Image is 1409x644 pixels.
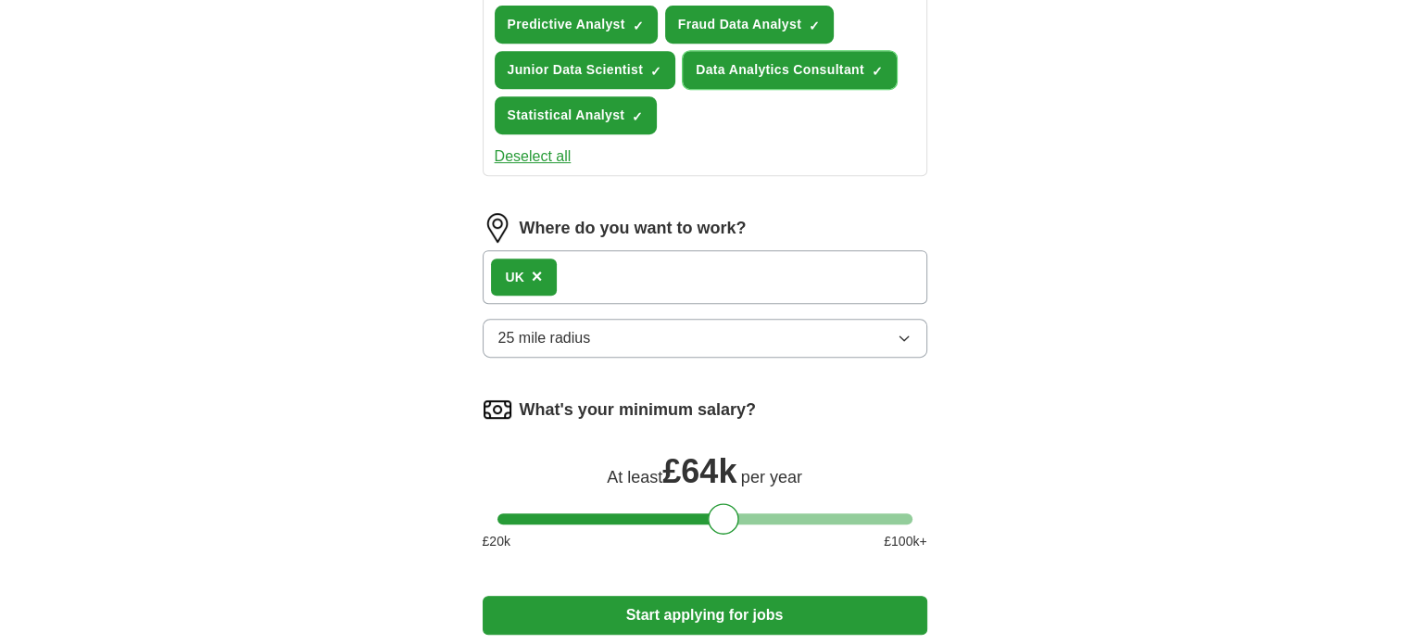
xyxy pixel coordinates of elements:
img: location.png [483,213,512,243]
button: × [532,263,543,291]
img: salary.png [483,395,512,424]
button: Deselect all [495,145,572,168]
span: ✓ [632,109,643,124]
button: Fraud Data Analyst✓ [665,6,834,44]
span: ✓ [650,64,661,79]
button: Data Analytics Consultant✓ [683,51,897,89]
span: £ 100 k+ [884,532,926,551]
span: Junior Data Scientist [508,60,644,80]
span: At least [607,468,662,486]
span: Predictive Analyst [508,15,625,34]
span: 25 mile radius [498,327,591,349]
label: Where do you want to work? [520,216,747,241]
label: What's your minimum salary? [520,398,756,423]
button: Statistical Analyst✓ [495,96,658,134]
span: ✓ [872,64,883,79]
span: £ 64k [662,452,736,490]
button: 25 mile radius [483,319,927,358]
button: Start applying for jobs [483,596,927,635]
span: × [532,266,543,286]
button: Junior Data Scientist✓ [495,51,676,89]
button: Predictive Analyst✓ [495,6,658,44]
div: UK [506,268,524,287]
span: Data Analytics Consultant [696,60,864,80]
span: ✓ [633,19,644,33]
span: £ 20 k [483,532,510,551]
span: Fraud Data Analyst [678,15,801,34]
span: per year [741,468,802,486]
span: ✓ [809,19,820,33]
span: Statistical Analyst [508,106,625,125]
